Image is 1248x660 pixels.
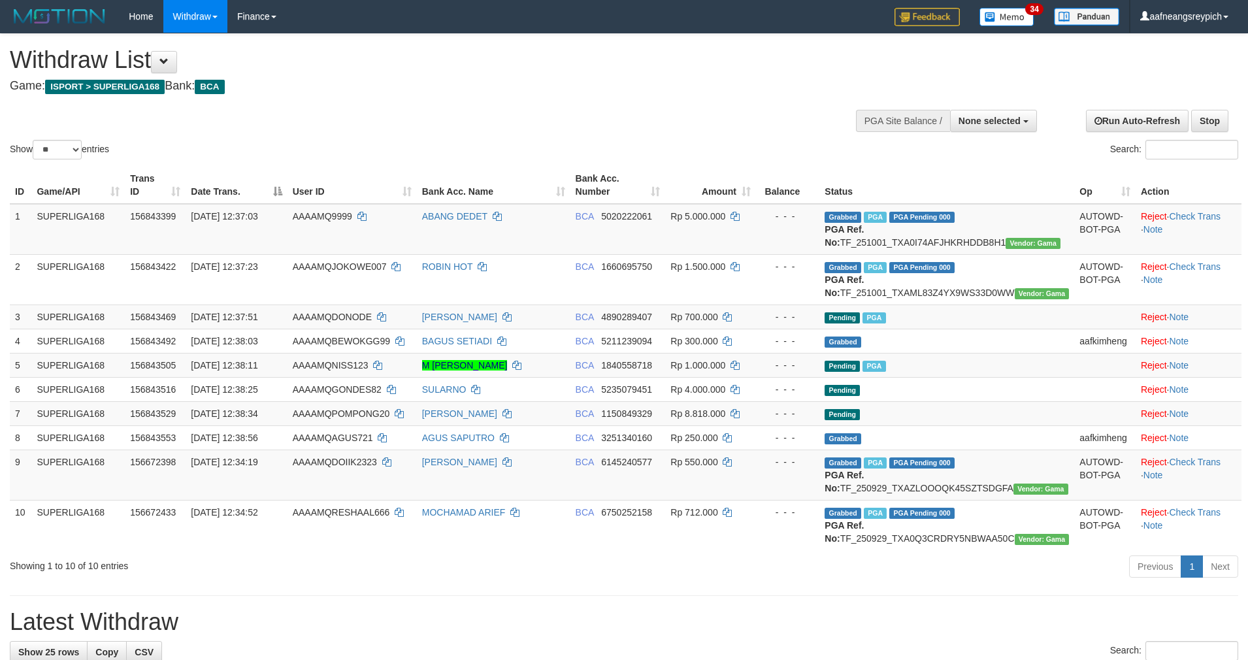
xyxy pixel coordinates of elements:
span: AAAAMQGONDES82 [293,384,382,395]
span: [DATE] 12:38:56 [191,433,257,443]
td: 8 [10,425,31,450]
span: CSV [135,647,154,657]
th: Balance [756,167,819,204]
span: AAAAMQPOMPONG20 [293,408,390,419]
span: Vendor URL: https://trx31.1velocity.biz [1015,534,1070,545]
span: 156843505 [130,360,176,371]
a: AGUS SAPUTRO [422,433,495,443]
a: [PERSON_NAME] [422,457,497,467]
a: Reject [1141,211,1167,222]
span: Pending [825,409,860,420]
div: - - - [761,455,814,469]
span: Grabbed [825,262,861,273]
span: Grabbed [825,508,861,519]
span: [DATE] 12:38:25 [191,384,257,395]
span: Marked by aafsoycanthlai [864,262,887,273]
img: Button%20Memo.svg [979,8,1034,26]
span: Marked by aafsoycanthlai [864,508,887,519]
span: BCA [576,261,594,272]
a: Reject [1141,507,1167,518]
td: aafkimheng [1074,425,1136,450]
div: - - - [761,407,814,420]
th: Date Trans.: activate to sort column descending [186,167,287,204]
a: Reject [1141,312,1167,322]
a: MOCHAMAD ARIEF [422,507,506,518]
b: PGA Ref. No: [825,224,864,248]
span: Copy 6145240577 to clipboard [601,457,652,467]
a: ABANG DEDET [422,211,487,222]
div: - - - [761,210,814,223]
td: 2 [10,254,31,305]
th: Action [1136,167,1241,204]
td: AUTOWD-BOT-PGA [1074,254,1136,305]
span: Copy 5235079451 to clipboard [601,384,652,395]
span: Marked by aafsoycanthlai [862,312,885,323]
span: Rp 550.000 [670,457,717,467]
a: Note [1143,224,1163,235]
span: BCA [576,384,594,395]
th: Trans ID: activate to sort column ascending [125,167,186,204]
a: Reject [1141,384,1167,395]
a: Note [1169,336,1189,346]
span: Marked by aafsoycanthlai [862,361,885,372]
span: PGA Pending [889,508,955,519]
a: Run Auto-Refresh [1086,110,1189,132]
span: Rp 300.000 [670,336,717,346]
label: Show entries [10,140,109,159]
span: 156843422 [130,261,176,272]
a: Note [1169,433,1189,443]
span: AAAAMQ9999 [293,211,352,222]
a: Note [1169,384,1189,395]
a: Note [1169,408,1189,419]
span: [DATE] 12:38:03 [191,336,257,346]
span: BCA [576,433,594,443]
span: BCA [576,312,594,322]
a: Check Trans [1169,457,1221,467]
td: TF_251001_TXAML83Z4YX9WS33D0WW [819,254,1074,305]
span: Rp 1.500.000 [670,261,725,272]
span: [DATE] 12:37:23 [191,261,257,272]
button: None selected [950,110,1037,132]
span: BCA [576,360,594,371]
div: - - - [761,359,814,372]
a: Note [1143,274,1163,285]
label: Search: [1110,140,1238,159]
td: aafkimheng [1074,329,1136,353]
a: Check Trans [1169,211,1221,222]
div: - - - [761,431,814,444]
span: AAAAMQNISS123 [293,360,369,371]
a: Reject [1141,408,1167,419]
td: · · [1136,204,1241,255]
span: Rp 8.818.000 [670,408,725,419]
span: Grabbed [825,457,861,469]
span: Copy 4890289407 to clipboard [601,312,652,322]
div: Showing 1 to 10 of 10 entries [10,554,510,572]
td: SUPERLIGA168 [31,254,125,305]
span: [DATE] 12:38:11 [191,360,257,371]
h4: Game: Bank: [10,80,819,93]
span: PGA Pending [889,212,955,223]
span: [DATE] 12:34:19 [191,457,257,467]
td: SUPERLIGA168 [31,500,125,550]
a: BAGUS SETIADI [422,336,492,346]
a: Reject [1141,261,1167,272]
td: · [1136,377,1241,401]
a: Check Trans [1169,261,1221,272]
img: Feedback.jpg [895,8,960,26]
span: 156843399 [130,211,176,222]
span: Show 25 rows [18,647,79,657]
th: Op: activate to sort column ascending [1074,167,1136,204]
div: - - - [761,310,814,323]
a: Next [1202,555,1238,578]
a: Reject [1141,360,1167,371]
span: 156843469 [130,312,176,322]
span: Marked by aafsoycanthlai [864,457,887,469]
span: [DATE] 12:38:34 [191,408,257,419]
th: User ID: activate to sort column ascending [287,167,417,204]
td: SUPERLIGA168 [31,204,125,255]
td: TF_250929_TXA0Q3CRDRY5NBWAA50C [819,500,1074,550]
span: Rp 712.000 [670,507,717,518]
span: 156843516 [130,384,176,395]
td: · [1136,401,1241,425]
td: 9 [10,450,31,500]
